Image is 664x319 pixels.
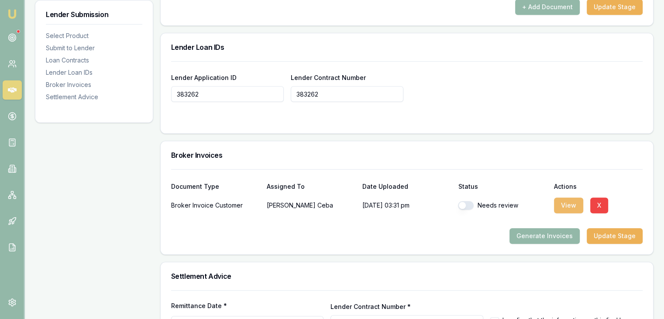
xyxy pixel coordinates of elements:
[362,184,451,190] div: Date Uploaded
[458,201,547,210] div: Needs review
[7,9,17,19] img: emu-icon-u.png
[267,184,355,190] div: Assigned To
[509,228,580,244] button: Generate Invoices
[171,44,643,51] h3: Lender Loan IDs
[554,198,583,213] button: View
[171,197,260,214] div: Broker Invoice Customer
[46,80,142,89] div: Broker Invoices
[171,74,237,81] label: Lender Application ID
[458,184,547,190] div: Status
[171,273,643,280] h3: Settlement Advice
[291,74,366,81] label: Lender Contract Number
[46,93,142,101] div: Settlement Advice
[590,198,608,213] button: X
[362,197,451,214] p: [DATE] 03:31 pm
[267,197,355,214] p: [PERSON_NAME] Ceba
[46,44,142,52] div: Submit to Lender
[46,11,142,18] h3: Lender Submission
[46,56,142,65] div: Loan Contracts
[554,184,643,190] div: Actions
[587,228,643,244] button: Update Stage
[171,184,260,190] div: Document Type
[46,31,142,40] div: Select Product
[330,303,411,310] label: Lender Contract Number *
[46,68,142,77] div: Lender Loan IDs
[171,303,323,309] label: Remittance Date *
[171,152,643,159] h3: Broker Invoices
